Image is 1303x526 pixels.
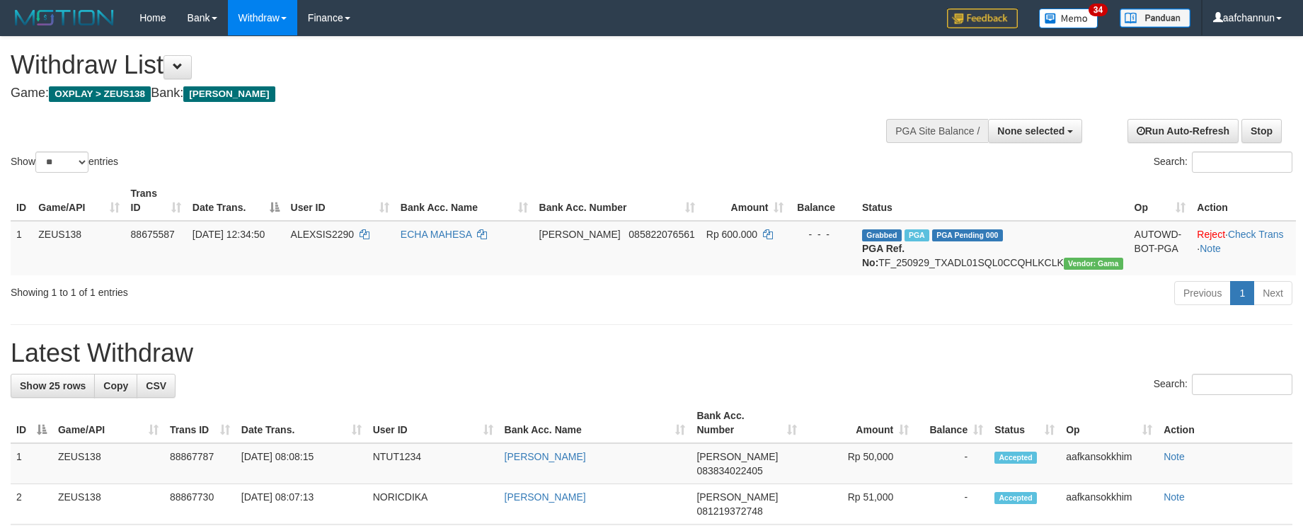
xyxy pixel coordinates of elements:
input: Search: [1192,374,1292,395]
a: Run Auto-Refresh [1127,119,1239,143]
a: Copy [94,374,137,398]
span: Accepted [994,492,1037,504]
a: [PERSON_NAME] [505,491,586,503]
span: Rp 600.000 [706,229,757,240]
span: Copy 081219372748 to clipboard [696,505,762,517]
a: Reject [1197,229,1225,240]
a: CSV [137,374,176,398]
span: 88675587 [131,229,175,240]
th: Bank Acc. Name: activate to sort column ascending [499,403,691,443]
td: 2 [11,484,52,525]
th: Status: activate to sort column ascending [989,403,1060,443]
td: NORICDIKA [367,484,499,525]
input: Search: [1192,151,1292,173]
th: Amount: activate to sort column ascending [701,181,790,221]
span: Copy 085822076561 to clipboard [628,229,694,240]
span: [PERSON_NAME] [539,229,621,240]
label: Search: [1154,374,1292,395]
span: Marked by aafpengsreynich [905,229,929,241]
span: Grabbed [862,229,902,241]
span: Vendor URL: https://trx31.1velocity.biz [1064,258,1123,270]
div: Showing 1 to 1 of 1 entries [11,280,532,299]
img: MOTION_logo.png [11,7,118,28]
img: panduan.png [1120,8,1190,28]
td: [DATE] 08:08:15 [236,443,367,484]
span: 34 [1089,4,1108,16]
a: Show 25 rows [11,374,95,398]
h1: Withdraw List [11,51,854,79]
td: 88867730 [164,484,236,525]
th: Bank Acc. Number: activate to sort column ascending [534,181,701,221]
td: Rp 51,000 [803,484,914,525]
a: Note [1200,243,1221,254]
label: Search: [1154,151,1292,173]
td: 1 [11,221,33,275]
th: ID: activate to sort column descending [11,403,52,443]
span: CSV [146,380,166,391]
img: Feedback.jpg [947,8,1018,28]
th: Game/API: activate to sort column ascending [52,403,164,443]
td: · · [1191,221,1296,275]
button: None selected [988,119,1082,143]
td: - [914,443,989,484]
select: Showentries [35,151,88,173]
th: Op: activate to sort column ascending [1060,403,1158,443]
td: ZEUS138 [52,443,164,484]
th: Status [856,181,1129,221]
a: [PERSON_NAME] [505,451,586,462]
img: Button%20Memo.svg [1039,8,1098,28]
td: TF_250929_TXADL01SQL0CCQHLKCLK [856,221,1129,275]
th: Bank Acc. Name: activate to sort column ascending [395,181,534,221]
th: User ID: activate to sort column ascending [285,181,395,221]
td: ZEUS138 [33,221,125,275]
a: Previous [1174,281,1231,305]
span: PGA Pending [932,229,1003,241]
span: Copy [103,380,128,391]
td: aafkansokkhim [1060,443,1158,484]
span: Accepted [994,452,1037,464]
span: None selected [997,125,1064,137]
div: - - - [795,227,851,241]
td: - [914,484,989,525]
th: Trans ID: activate to sort column ascending [125,181,187,221]
th: Op: activate to sort column ascending [1129,181,1192,221]
a: ECHA MAHESA [401,229,471,240]
label: Show entries [11,151,118,173]
a: Note [1164,451,1185,462]
td: ZEUS138 [52,484,164,525]
a: 1 [1230,281,1254,305]
span: OXPLAY > ZEUS138 [49,86,151,102]
td: 88867787 [164,443,236,484]
a: Check Trans [1228,229,1284,240]
th: Date Trans.: activate to sort column descending [187,181,285,221]
td: AUTOWD-BOT-PGA [1129,221,1192,275]
th: ID [11,181,33,221]
span: ALEXSIS2290 [291,229,355,240]
th: Action [1158,403,1292,443]
h4: Game: Bank: [11,86,854,101]
a: Stop [1241,119,1282,143]
div: PGA Site Balance / [886,119,988,143]
span: [DATE] 12:34:50 [193,229,265,240]
b: PGA Ref. No: [862,243,905,268]
span: [PERSON_NAME] [696,491,778,503]
th: Action [1191,181,1296,221]
td: Rp 50,000 [803,443,914,484]
th: Trans ID: activate to sort column ascending [164,403,236,443]
td: [DATE] 08:07:13 [236,484,367,525]
span: [PERSON_NAME] [696,451,778,462]
h1: Latest Withdraw [11,339,1292,367]
th: Date Trans.: activate to sort column ascending [236,403,367,443]
td: NTUT1234 [367,443,499,484]
th: Amount: activate to sort column ascending [803,403,914,443]
span: Copy 083834022405 to clipboard [696,465,762,476]
td: 1 [11,443,52,484]
th: Balance: activate to sort column ascending [914,403,989,443]
span: [PERSON_NAME] [183,86,275,102]
th: Balance [789,181,856,221]
th: Bank Acc. Number: activate to sort column ascending [691,403,803,443]
a: Note [1164,491,1185,503]
a: Next [1253,281,1292,305]
td: aafkansokkhim [1060,484,1158,525]
span: Show 25 rows [20,380,86,391]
